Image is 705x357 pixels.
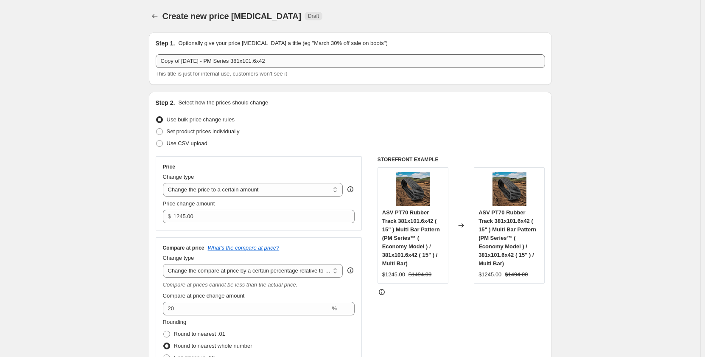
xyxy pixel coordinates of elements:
span: ASV PT70 Rubber Track 381x101.6x42 ( 15" ) Multi Bar Pattern (PM Series™ ( Economy Model ) / 381x... [382,209,440,267]
h2: Step 1. [156,39,175,48]
strike: $1494.00 [408,270,431,279]
button: What's the compare at price? [208,245,280,251]
div: help [346,266,355,275]
span: Create new price [MEDICAL_DATA] [162,11,302,21]
span: Use bulk price change rules [167,116,235,123]
span: This title is just for internal use, customers won't see it [156,70,287,77]
i: Compare at prices cannot be less than the actual price. [163,281,298,288]
span: $ [168,213,171,219]
span: Set product prices individually [167,128,240,135]
button: Price change jobs [149,10,161,22]
span: Rounding [163,319,187,325]
span: ASV PT70 Rubber Track 381x101.6x42 ( 15" ) Multi Bar Pattern (PM Series™ ( Economy Model ) / 381x... [478,209,536,267]
div: $1245.00 [382,270,405,279]
div: help [346,185,355,194]
span: Draft [308,13,319,20]
span: % [332,305,337,312]
span: Price change amount [163,200,215,207]
h3: Price [163,163,175,170]
input: 20 [163,302,330,315]
img: asv-rubber-track-asv-pt70-rubber-track-381x101-6x42-15-multi-bar-pattern-46636720554300_80x.png [492,172,526,206]
input: 30% off holiday sale [156,54,545,68]
img: asv-rubber-track-asv-pt70-rubber-track-381x101-6x42-15-multi-bar-pattern-46636720554300_80x.png [396,172,430,206]
span: Compare at price change amount [163,292,245,299]
span: Round to nearest whole number [174,343,252,349]
span: Change type [163,255,194,261]
span: Use CSV upload [167,140,207,146]
span: Change type [163,174,194,180]
div: $1245.00 [478,270,501,279]
h2: Step 2. [156,98,175,107]
p: Select how the prices should change [178,98,268,107]
input: 80.00 [173,210,342,223]
h6: STOREFRONT EXAMPLE [378,156,545,163]
strike: $1494.00 [505,270,528,279]
span: Round to nearest .01 [174,331,225,337]
p: Optionally give your price [MEDICAL_DATA] a title (eg "March 30% off sale on boots") [178,39,387,48]
h3: Compare at price [163,245,204,251]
